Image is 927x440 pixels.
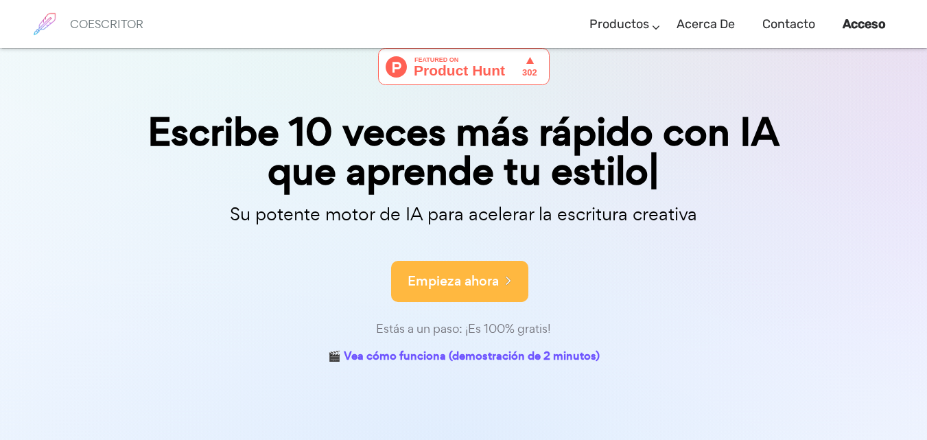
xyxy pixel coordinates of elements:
a: Acceso [843,4,886,45]
img: logotipo de la marca [27,7,62,41]
font: Productos [589,16,649,32]
a: 🎬 Vea cómo funciona (demostración de 2 minutos) [328,347,600,368]
img: Cowriter: Tu aliado de IA para acelerar la escritura creativa | Product Hunt [378,48,550,85]
font: Acerca de [677,16,735,32]
a: Contacto [762,4,815,45]
font: 🎬 Vea cómo funciona (demostración de 2 minutos) [328,348,600,364]
font: Su potente motor de IA para acelerar la escritura creativa [230,202,697,226]
font: Estás a un paso: ¡Es 100% gratis! [376,321,551,336]
a: Productos [589,4,649,45]
font: Escribe 10 veces más rápido con IA que aprende tu estilo [148,105,779,198]
font: Empieza ahora [408,272,499,290]
font: COESCRITOR [70,16,143,32]
a: Acerca de [677,4,735,45]
font: Contacto [762,16,815,32]
font: Acceso [843,16,886,32]
button: Empieza ahora [391,261,528,302]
